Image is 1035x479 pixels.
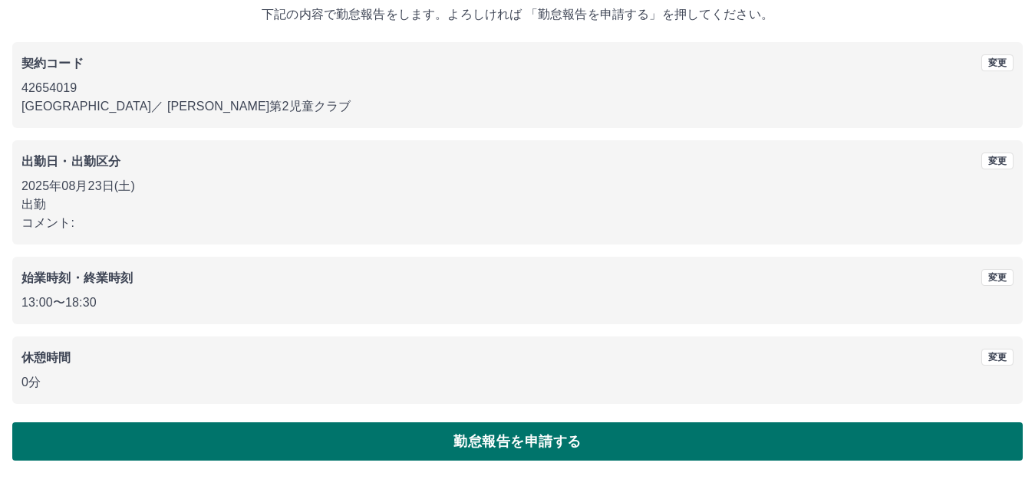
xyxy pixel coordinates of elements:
button: 変更 [981,269,1014,286]
b: 始業時刻・終業時刻 [21,271,133,284]
p: 下記の内容で勤怠報告をします。よろしければ 「勤怠報告を申請する」を押してください。 [12,5,1023,24]
b: 休憩時間 [21,351,71,364]
b: 契約コード [21,57,84,70]
p: [GEOGRAPHIC_DATA] ／ [PERSON_NAME]第2児童クラブ [21,97,1014,116]
p: 42654019 [21,79,1014,97]
button: 変更 [981,54,1014,71]
button: 変更 [981,153,1014,169]
p: 2025年08月23日(土) [21,177,1014,195]
b: 出勤日・出勤区分 [21,155,120,168]
p: 0分 [21,373,1014,392]
p: 13:00 〜 18:30 [21,294,1014,312]
button: 変更 [981,349,1014,366]
button: 勤怠報告を申請する [12,422,1023,461]
p: コメント: [21,214,1014,232]
p: 出勤 [21,195,1014,214]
